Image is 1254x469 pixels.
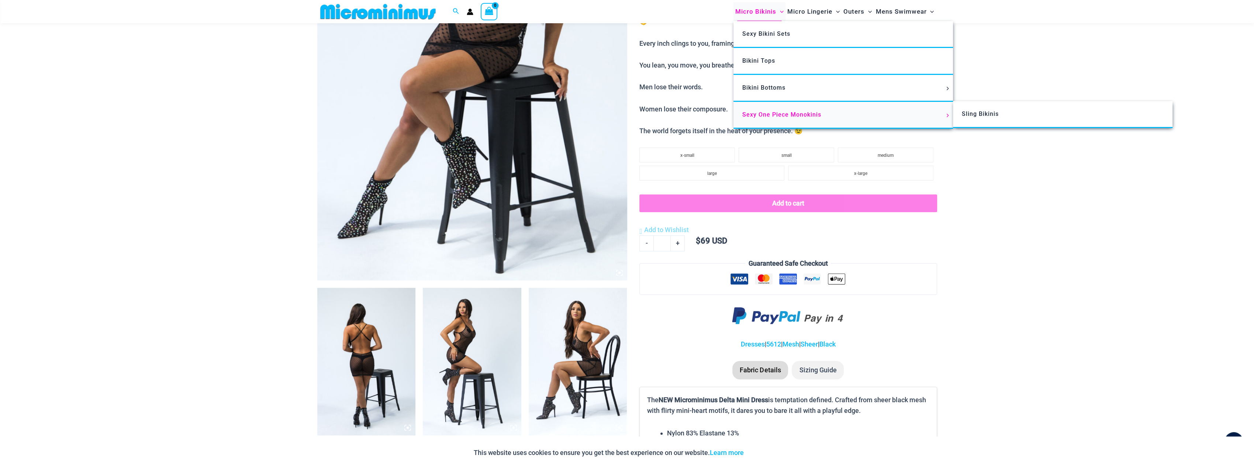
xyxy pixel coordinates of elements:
[749,444,781,462] button: Accept
[733,48,953,75] a: Bikini Tops
[875,2,926,21] span: Mens Swimwear
[776,2,784,21] span: Menu Toggle
[742,30,790,37] span: Sexy Bikini Sets
[481,3,498,20] a: View Shopping Cart, empty
[741,340,765,348] a: Dresses
[792,361,844,379] li: Sizing Guide
[667,428,929,439] li: Nylon 83% Elastane 13%
[639,235,653,251] a: -
[953,101,1172,128] a: Sling Bikinis
[317,288,416,435] img: Delta Black Hearts 5612 Dress
[878,153,894,158] span: medium
[843,2,864,21] span: Outers
[733,21,953,48] a: Sexy Bikini Sets
[680,153,694,158] span: x-small
[781,153,791,158] span: small
[695,236,727,245] bdi: 69 USD
[788,166,933,180] li: x-large
[742,84,785,91] span: Bikini Bottoms
[766,340,781,348] a: 5612
[746,258,831,269] legend: Guaranteed Safe Checkout
[783,340,799,348] a: Mesh
[733,75,953,102] a: Bikini BottomsMenu ToggleMenu Toggle
[732,1,937,22] nav: Site Navigation
[732,361,788,379] li: Fabric Details
[659,396,768,404] b: NEW Microminimus Delta Mini Dress
[742,57,775,64] span: Bikini Tops
[644,226,688,234] span: Add to Wishlist
[838,148,933,162] li: medium
[739,148,834,162] li: small
[733,2,785,21] a: Micro BikinisMenu ToggleMenu Toggle
[639,148,735,162] li: x-small
[785,2,842,21] a: Micro LingerieMenu ToggleMenu Toggle
[819,340,836,348] a: Black
[874,2,936,21] a: Mens SwimwearMenu ToggleMenu Toggle
[639,166,784,180] li: large
[639,194,937,212] button: Add to cart
[639,339,937,350] p: | | | |
[467,8,473,15] a: Account icon link
[423,288,521,435] img: Delta Black Hearts 5612 Dress
[453,7,459,16] a: Search icon link
[317,3,439,20] img: MM SHOP LOGO FLAT
[926,2,934,21] span: Menu Toggle
[474,447,744,458] p: This website uses cookies to ensure you get the best experience on our website.
[962,110,999,117] span: Sling Bikinis
[735,2,776,21] span: Micro Bikinis
[787,2,832,21] span: Micro Lingerie
[842,2,874,21] a: OutersMenu ToggleMenu Toggle
[695,236,700,245] span: $
[801,340,818,348] a: Sheer
[707,171,717,176] span: large
[710,449,744,456] a: Learn more
[943,114,951,117] span: Menu Toggle
[943,87,951,90] span: Menu Toggle
[864,2,872,21] span: Menu Toggle
[671,235,685,251] a: +
[733,102,953,129] a: Sexy One Piece MonokinisMenu ToggleMenu Toggle
[832,2,840,21] span: Menu Toggle
[647,394,929,416] p: The is temptation defined. Crafted from sheer black mesh with flirty mini-heart motifs, it dares ...
[854,171,867,176] span: x-large
[742,111,821,118] span: Sexy One Piece Monokinis
[529,288,627,435] img: Delta Black Hearts 5612 Dress
[653,235,671,251] input: Product quantity
[639,224,688,235] a: Add to Wishlist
